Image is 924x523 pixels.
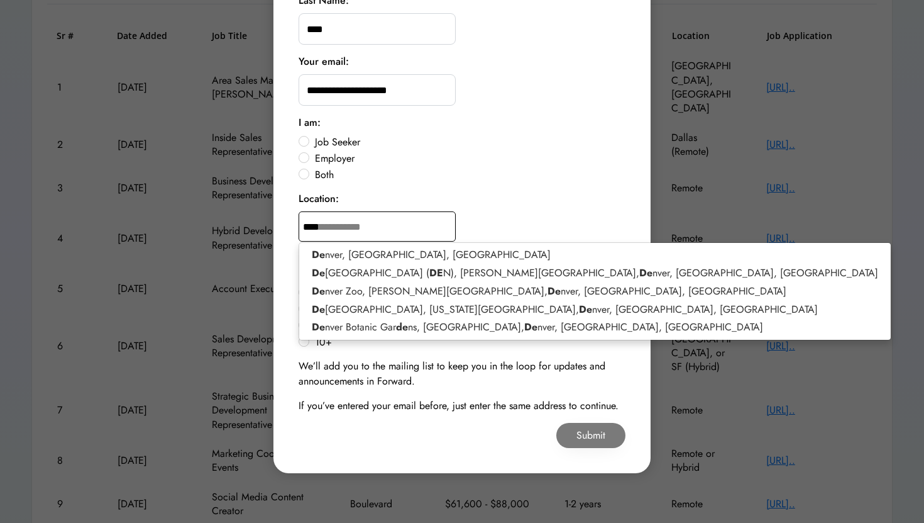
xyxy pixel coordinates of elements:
strong: De [312,302,325,317]
div: Your email: [299,54,349,69]
strong: De [639,266,652,280]
div: Location: [299,191,339,206]
strong: De [579,302,592,317]
strong: De [547,284,561,298]
p: nver Zoo, [PERSON_NAME][GEOGRAPHIC_DATA], nver, [GEOGRAPHIC_DATA], [GEOGRAPHIC_DATA] [299,283,891,301]
strong: DE [429,266,443,280]
strong: De [312,247,325,262]
strong: De [312,284,325,298]
strong: De [524,320,537,334]
div: I am: [299,115,321,130]
label: Both [311,170,625,180]
label: 10+ [311,337,625,347]
strong: de [396,320,408,334]
p: nver Botanic Gar ns, [GEOGRAPHIC_DATA], nver, [GEOGRAPHIC_DATA], [GEOGRAPHIC_DATA] [299,318,891,337]
p: [GEOGRAPHIC_DATA], [US_STATE][GEOGRAPHIC_DATA], nver, [GEOGRAPHIC_DATA], [GEOGRAPHIC_DATA] [299,301,891,319]
button: Submit [556,423,625,448]
p: nver, [GEOGRAPHIC_DATA], [GEOGRAPHIC_DATA] [299,246,891,264]
label: Employer [311,154,625,164]
p: [GEOGRAPHIC_DATA] ( N), [PERSON_NAME][GEOGRAPHIC_DATA], nver, [GEOGRAPHIC_DATA], [GEOGRAPHIC_DATA] [299,264,891,283]
label: Job Seeker [311,137,625,147]
strong: De [312,266,325,280]
div: If you’ve entered your email before, just enter the same address to continue. [299,398,619,413]
strong: De [312,320,325,334]
div: We’ll add you to the mailing list to keep you in the loop for updates and announcements in Forward. [299,359,625,389]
